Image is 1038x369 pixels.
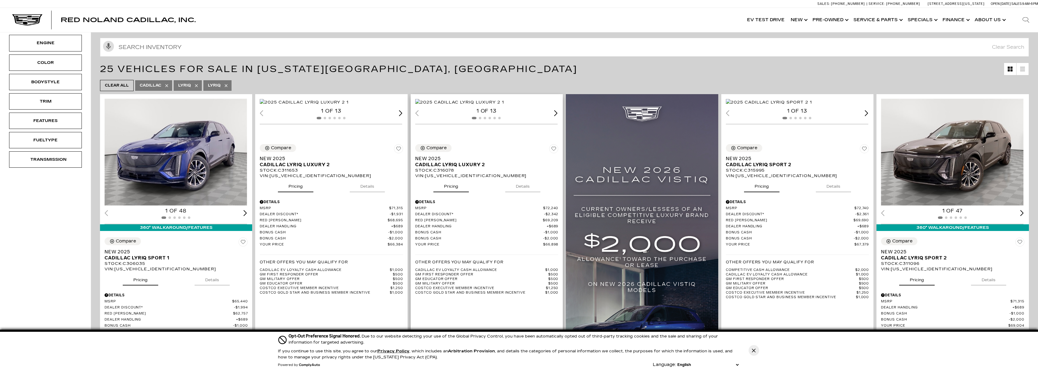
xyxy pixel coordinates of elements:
span: $500 [548,272,559,277]
span: GM First Responder Offer [726,277,859,282]
span: $2,342 [544,212,559,217]
p: Other Offers You May Qualify For [260,259,348,265]
span: New 2025 [881,249,1020,255]
div: Pricing Details - New 2025 Cadillac LYRIQ Luxury 2 [415,199,558,205]
span: [PHONE_NUMBER] [886,2,920,6]
a: GM Military Offer $500 [260,277,403,282]
div: VIN: [US_VEHICLE_IDENTIFICATION_NUMBER] [105,266,248,272]
span: $500 [393,282,403,286]
span: $66,384 [388,242,403,247]
input: Search Inventory [100,38,1029,57]
a: Your Price $67,379 [726,242,869,247]
a: GM Military Offer $500 [415,282,558,286]
a: MSRP $71,315 [881,299,1024,304]
span: $1,000 [854,230,869,235]
span: Cadillac LYRIQ Luxury 2 [260,162,398,168]
span: $689 [547,224,559,229]
span: $1,250 [546,286,559,291]
button: Save Vehicle [394,144,403,156]
button: Save Vehicle [860,144,869,156]
span: $2,000 [1009,318,1024,322]
button: Close Button [749,345,759,356]
span: $2,000 [854,236,869,241]
div: Color [30,59,61,66]
div: Next slide [243,210,247,216]
span: Bonus Cash [415,230,544,235]
div: Transmission [30,156,61,163]
button: pricing tab [278,179,313,192]
button: details tab [505,179,540,192]
div: BodystyleBodystyle [9,74,82,90]
span: $1,000 [390,291,403,295]
button: pricing tab [899,272,935,285]
span: $2,361 [855,212,869,217]
a: MSRP $71,315 [260,206,403,211]
span: Bonus Cash [260,230,388,235]
div: 1 of 13 [726,108,868,114]
div: ColorColor [9,54,82,71]
span: Service: [869,2,885,6]
button: pricing tab [123,272,158,285]
span: Bonus Cash [881,318,1009,322]
a: Service: [PHONE_NUMBER] [866,2,922,5]
div: Bodystyle [30,79,61,85]
span: Cadillac [140,82,161,89]
div: Next slide [1020,210,1024,216]
button: Compare Vehicle [260,144,296,152]
span: $500 [393,272,403,277]
span: Sales: [817,2,830,6]
div: Due to our website detecting your use of the Global Privacy Control, you have been automatically ... [289,333,740,345]
a: Cadillac EV Loyalty Cash Allowance $1,000 [415,268,558,272]
span: $500 [859,286,869,291]
button: Compare Vehicle [415,144,452,152]
a: Competitive Cash Allowance $2,000 [726,268,869,272]
span: Cadillac LYRIQ Sport 2 [881,255,1020,261]
a: Bonus Cash $1,000 [105,324,248,328]
div: Pricing Details - New 2025 Cadillac LYRIQ Luxury 2 [260,199,403,205]
a: GM Educator Offer $500 [726,286,869,291]
span: Costco Gold Star and Business Member Incentive [415,291,545,295]
span: Bonus Cash [105,324,233,328]
a: New 2025Cadillac LYRIQ Sport 2 [881,249,1024,261]
div: Pricing Details - New 2025 Cadillac LYRIQ Sport 1 [105,292,248,298]
a: Grid View [1004,63,1016,75]
span: $1,931 [390,212,403,217]
p: If you continue to use this site, you agree to our , which includes an , and details the categori... [278,349,733,360]
span: $69,004 [1008,324,1024,328]
a: New 2025Cadillac LYRIQ Luxury 2 [260,156,403,168]
span: New 2025 [260,156,398,162]
a: New [788,8,809,32]
a: Dealer Discount* $2,342 [415,212,558,217]
span: Red [PERSON_NAME] [415,218,543,223]
span: 9 AM-6 PM [1022,2,1038,6]
span: MSRP [726,206,854,211]
a: GM Educator Offer $500 [415,277,558,282]
span: Opt-Out Preference Signal Honored . [289,334,362,339]
span: Lyriq [178,82,191,89]
span: GM Military Offer [726,282,859,286]
span: $1,000 [856,272,869,277]
img: 2025 Cadillac LYRIQ Luxury 2 1 [415,99,504,106]
span: $2,000 [543,236,559,241]
a: GM Educator Offer $500 [260,282,403,286]
a: MSRP $72,740 [726,206,869,211]
div: EngineEngine [9,35,82,51]
span: $689 [236,318,248,322]
span: $2,000 [388,236,403,241]
span: Cadillac EV Loyalty Cash Allowance [726,272,856,277]
span: $500 [548,277,559,282]
div: Compare [271,145,291,151]
a: New 2025Cadillac LYRIQ Sport 2 [726,156,869,168]
div: Pricing Details - New 2025 Cadillac LYRIQ Sport 2 [726,199,869,205]
div: FueltypeFueltype [9,132,82,148]
button: details tab [816,179,851,192]
div: Stock : C316078 [415,168,558,173]
a: Red [PERSON_NAME] $62,757 [105,311,248,316]
a: Bonus Cash $1,000 [881,311,1024,316]
a: Costco Executive Member Incentive $1,250 [415,286,558,291]
span: Bonus Cash [881,311,1010,316]
span: Open [DATE] [991,2,1011,6]
a: About Us [972,8,1008,32]
span: Dealer Discount* [260,212,390,217]
span: Dealer Discount* [415,212,544,217]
